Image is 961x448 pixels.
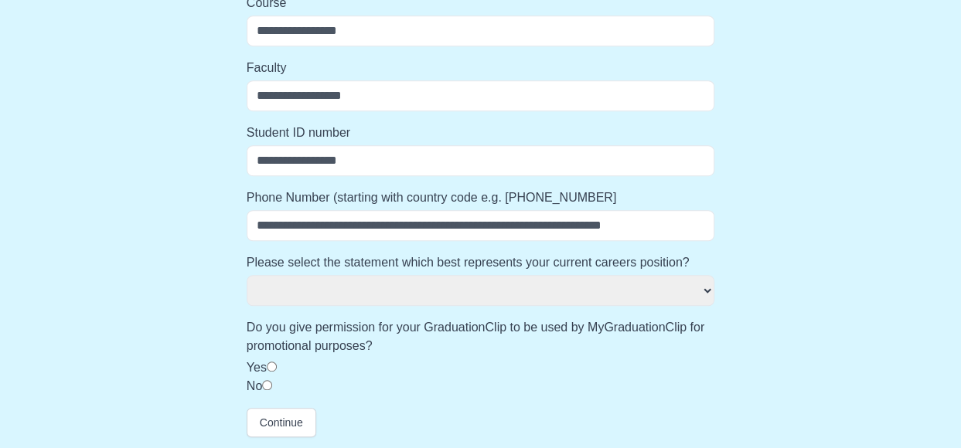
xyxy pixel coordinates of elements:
label: Please select the statement which best represents your current careers position? [247,253,715,272]
label: No [247,379,262,392]
label: Do you give permission for your GraduationClip to be used by MyGraduationClip for promotional pur... [247,318,715,355]
button: Continue [247,408,316,437]
label: Phone Number (starting with country code e.g. [PHONE_NUMBER] [247,188,715,207]
label: Faculty [247,59,715,77]
label: Student ID number [247,124,715,142]
label: Yes [247,361,267,374]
